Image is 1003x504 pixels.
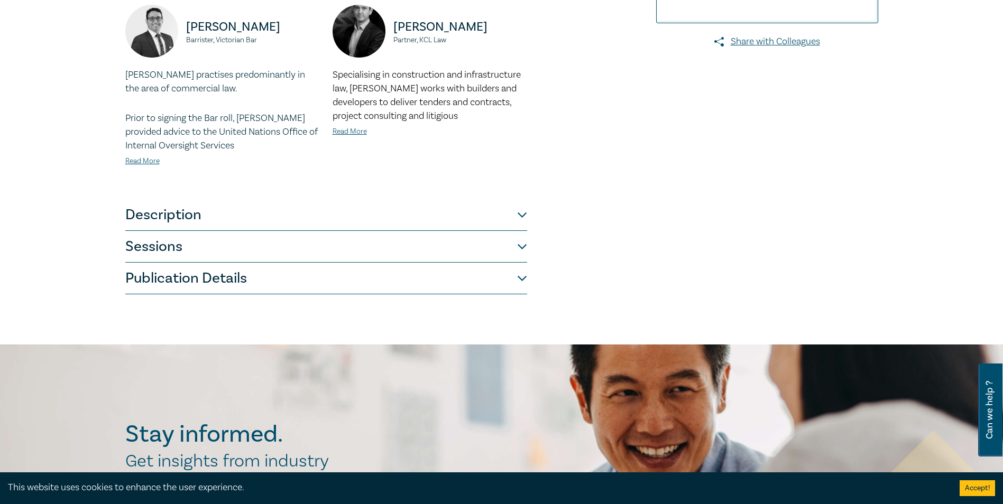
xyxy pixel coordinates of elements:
[125,421,375,448] h2: Stay informed.
[125,5,178,58] img: https://s3.ap-southeast-2.amazonaws.com/leo-cussen-store-production-content/Contacts/Nicholas%20A...
[125,199,527,231] button: Description
[125,111,320,153] p: Prior to signing the Bar roll, [PERSON_NAME] provided advice to the United Nations Office of Inte...
[393,18,527,35] p: [PERSON_NAME]
[8,481,944,494] div: This website uses cookies to enhance the user experience.
[125,231,527,263] button: Sessions
[656,35,878,49] a: Share with Colleagues
[186,36,320,44] small: Barrister, Victorian Bar
[125,156,160,166] a: Read More
[333,5,385,58] img: https://s3.ap-southeast-2.amazonaws.com/leo-cussen-store-production-content/Contacts/Damien%20Sim...
[333,127,367,136] a: Read More
[333,69,521,122] span: Specialising in construction and infrastructure law, [PERSON_NAME] works with builders and develo...
[393,36,527,44] small: Partner, KCL Law
[984,370,995,450] span: Can we help ?
[186,18,320,35] p: [PERSON_NAME]
[125,68,320,96] p: [PERSON_NAME] practises predominantly in the area of commercial law.
[960,480,995,496] button: Accept cookies
[125,263,527,294] button: Publication Details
